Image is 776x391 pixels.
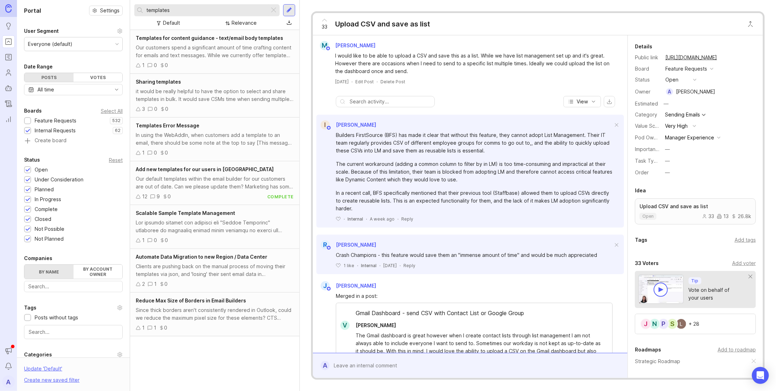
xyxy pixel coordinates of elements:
div: · [357,263,358,269]
div: open [665,76,678,84]
a: Upload CSV and save as listopen331326.8k [635,198,756,224]
div: P [658,318,669,330]
div: complete [267,194,294,200]
a: Create board [24,138,123,144]
label: Pod Ownership [635,134,671,140]
div: M [320,41,329,50]
div: Public link [635,54,660,61]
div: 0 [154,105,157,113]
div: 0 [164,280,168,288]
div: Builders FirstSource (BFS) has made it clear that without this feature, they cannot adopt List Ma... [336,131,613,155]
a: Add new templates for our users in [GEOGRAPHIC_DATA]Our default templates within the email builde... [130,161,299,205]
div: I would like to be able to upload a CSV and save this as a list. While we have list management se... [335,52,613,75]
div: + 28 [689,321,699,326]
button: Settings [89,6,123,16]
div: 33 [702,214,714,219]
div: 0 [154,236,157,244]
div: Vote on behalf of your users [689,286,749,302]
button: 1 like [336,263,354,269]
div: Owner [635,88,660,96]
span: 33 [322,23,327,31]
img: member badge [326,286,332,291]
p: Tip [692,278,699,284]
div: Under Consideration [35,176,83,184]
div: In Progress [35,195,61,203]
span: [PERSON_NAME] [336,122,376,128]
label: Importance [635,146,661,152]
div: — [661,99,671,108]
div: Feature Requests [665,65,707,73]
img: member badge [326,125,332,131]
div: Feature Requests [35,117,76,125]
div: Gmail Dashboard - send CSV with Contact List or Google Group [336,309,612,321]
div: · [366,216,367,222]
div: 1 [154,280,157,288]
label: Task Type [635,158,660,164]
div: Everyone (default) [28,40,72,48]
span: [PERSON_NAME] [336,283,376,289]
div: Merged in a post: [336,292,613,300]
a: Automate Data Migration to new Region / Data CenterClients are pushing back on the manual process... [130,249,299,293]
button: View [564,96,601,107]
div: 0 [154,61,157,69]
div: it would be really helpful to have the option to select and share templates in bulk. It would sav... [136,88,294,103]
span: [PERSON_NAME] [336,242,376,248]
div: Reply [403,263,415,269]
div: Very High [665,122,688,130]
div: Open Intercom Messenger [752,367,769,384]
div: N [649,318,660,330]
span: A week ago [370,216,395,222]
div: Roadmaps [635,345,661,354]
a: Reduce Max Size of Borders in Email BuildersSince thick borders aren't consistently rendered in O... [130,293,299,336]
div: Internal Requests [35,127,76,134]
div: — [665,169,670,176]
button: Notifications [2,360,15,373]
div: — [665,145,670,153]
a: Portal [2,35,15,48]
span: [PERSON_NAME] [335,42,375,48]
svg: toggle icon [111,87,122,92]
div: 1 [142,324,145,332]
span: Automate Data Migration to new Region / Data Center [136,254,267,260]
div: Clients are pushing back on the manual process of moving their templates via json, and 'losing' t... [136,263,294,278]
div: The current workaround (adding a common column to filter by in LM) is too time-consuming and impr... [336,160,613,184]
div: 0 [165,236,168,244]
div: V [340,321,350,330]
div: Edit Post [355,79,374,85]
input: Search... [146,6,267,14]
a: Ideas [2,20,15,32]
div: Tags [635,236,647,244]
div: [PERSON_NAME] [676,88,715,96]
div: Details [635,42,652,51]
span: Reduce Max Size of Borders in Email Builders [136,297,246,303]
div: Internal [361,263,377,269]
span: Settings [100,7,119,14]
div: Boards [24,107,42,115]
a: Sharing templatesit would be really helpful to have the option to select and share templates in b... [130,74,299,118]
div: 2 [142,280,145,288]
div: Closed [35,215,51,223]
span: [PERSON_NAME] [356,322,396,328]
div: · [377,79,378,85]
div: · [397,216,398,222]
div: 0 [165,61,168,69]
label: Value Scale [635,123,662,129]
button: export comments [604,96,615,107]
p: 62 [115,128,121,133]
div: Relevance [232,19,257,27]
span: Templates Error Message [136,122,199,128]
span: Templates for content guidance - text/email body templates [136,35,283,41]
div: 1 [142,236,145,244]
img: Canny Home [5,4,12,12]
img: member badge [326,245,332,251]
a: M[PERSON_NAME] [316,41,381,50]
span: Add new templates for our users in [GEOGRAPHIC_DATA] [136,166,274,172]
time: [DATE] [383,263,397,268]
div: Lor ipsumdo sitamet con adipisci eli "Seddoe Temporinc" utlaboree do magnaaliq enimad minim venia... [136,219,294,234]
div: Complete [35,205,58,213]
div: Internal [348,216,363,222]
a: Templates for content guidance - text/email body templatesOur customers spend a significant amoun... [130,30,299,74]
div: Planned [35,186,54,193]
div: Categories [24,350,52,359]
span: Sharing templates [136,79,181,85]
